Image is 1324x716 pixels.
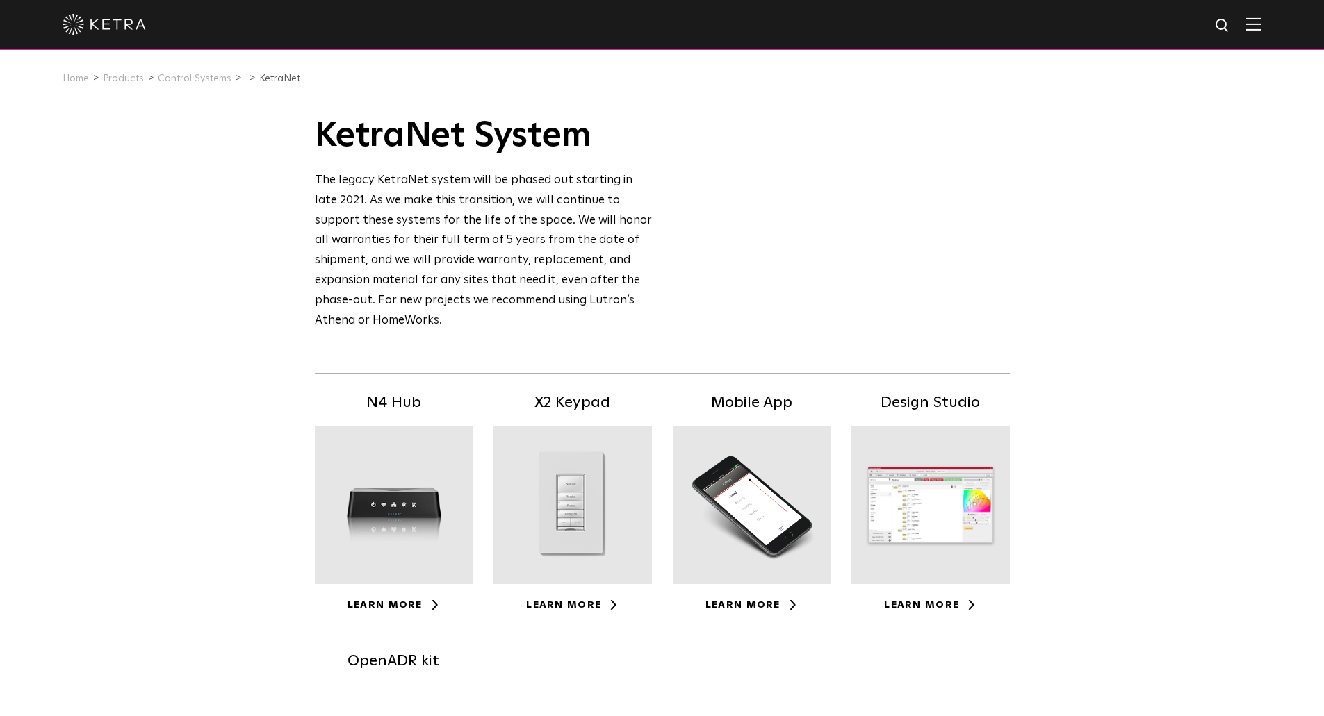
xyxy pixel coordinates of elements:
[315,391,473,415] h5: N4 Hub
[673,391,831,415] h5: Mobile App
[315,171,653,331] div: The legacy KetraNet system will be phased out starting in late 2021. As we make this transition, ...
[526,600,619,610] a: Learn More
[315,115,653,157] h1: KetraNet System
[493,391,652,415] h5: X2 Keypad
[158,74,231,83] a: Control Systems
[259,74,300,83] a: KetraNet
[1246,17,1261,31] img: Hamburger%20Nav.svg
[63,14,146,35] img: ketra-logo-2019-white
[851,391,1010,415] h5: Design Studio
[103,74,144,83] a: Products
[884,600,976,610] a: Learn More
[315,649,473,674] h5: OpenADR kit
[63,74,89,83] a: Home
[705,600,798,610] a: Learn More
[1214,17,1232,35] img: search icon
[348,600,440,610] a: Learn More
